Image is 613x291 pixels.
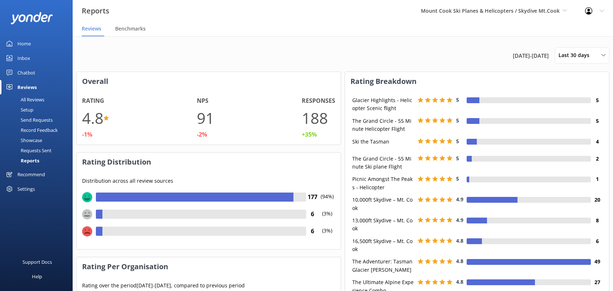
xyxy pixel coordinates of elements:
span: 4.8 [456,237,463,244]
span: 5 [456,96,459,103]
div: The Grand Circle - 55 Minute Ski plane Flight [350,155,416,171]
h4: 5 [591,96,604,104]
p: (94%) [319,193,335,210]
div: Help [32,269,42,284]
a: Send Requests [4,115,73,125]
span: 5 [456,175,459,182]
h1: 188 [302,106,328,130]
p: (3%) [319,227,335,244]
div: +35% [302,130,317,140]
a: Showcase [4,135,73,145]
span: 5 [456,117,459,124]
div: All Reviews [4,94,44,105]
h4: Responses [302,96,335,106]
div: Reports [4,155,39,166]
div: Send Requests [4,115,53,125]
div: 16,500ft Skydive – Mt. Cook [350,237,416,254]
div: Inbox [17,51,30,65]
p: Distribution across all review sources [82,177,335,185]
h4: 2 [591,155,604,163]
h1: 91 [197,106,214,130]
div: Showcase [4,135,42,145]
h4: NPS [197,96,208,106]
h3: Rating Breakdown [345,72,609,91]
div: Chatbot [17,65,35,80]
div: Ski the Tasman [350,138,416,146]
h4: 1 [591,175,604,183]
span: 5 [456,155,459,162]
div: Home [17,36,31,51]
h4: 6 [306,227,319,236]
div: Settings [17,182,35,196]
h4: 27 [591,278,604,286]
h1: 4.8 [82,106,103,130]
span: 4.9 [456,217,463,223]
div: Setup [4,105,33,115]
h3: Overall [77,72,341,91]
div: Picnic Amongst The Peaks - Helicopter [350,175,416,191]
div: The Adventurer: Tasman Glacier [PERSON_NAME] [350,258,416,274]
a: Record Feedback [4,125,73,135]
p: (3%) [319,210,335,227]
h4: 177 [306,193,319,202]
h4: 6 [591,237,604,245]
a: Reports [4,155,73,166]
div: Record Feedback [4,125,58,135]
div: Recommend [17,167,45,182]
h4: 49 [591,258,604,266]
span: [DATE] - [DATE] [513,51,549,60]
h3: Rating Distribution [77,153,341,171]
p: Rating over the period [DATE] - [DATE] , compared to previous period [82,282,335,290]
a: Setup [4,105,73,115]
span: Benchmarks [115,25,146,32]
span: 4.8 [456,258,463,264]
div: Requests Sent [4,145,52,155]
span: Reviews [82,25,101,32]
h4: 8 [591,217,604,225]
h3: Reports [82,5,109,17]
a: Requests Sent [4,145,73,155]
div: -1% [82,130,92,140]
div: Reviews [17,80,37,94]
div: 13,000ft Skydive – Mt. Cook [350,217,416,233]
h4: 4 [591,138,604,146]
div: -2% [197,130,207,140]
span: 4.8 [456,278,463,285]
h4: 5 [591,117,604,125]
div: Glacier Highlights - Helicopter Scenic flight [350,96,416,113]
a: All Reviews [4,94,73,105]
div: 10,000ft Skydive – Mt. Cook [350,196,416,212]
div: The Grand Circle - 55 Minute Helicopter Flight [350,117,416,133]
span: 5 [456,138,459,145]
h4: Rating [82,96,104,106]
span: Last 30 days [559,51,594,59]
span: Mount Cook Ski Planes & Helicopters / Skydive Mt.Cook [421,7,560,14]
div: Support Docs [23,255,52,269]
span: 4.9 [456,196,463,203]
h4: 6 [306,210,319,219]
h3: Rating Per Organisation [77,257,341,276]
h4: 20 [591,196,604,204]
img: yonder-white-logo.png [11,12,53,24]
